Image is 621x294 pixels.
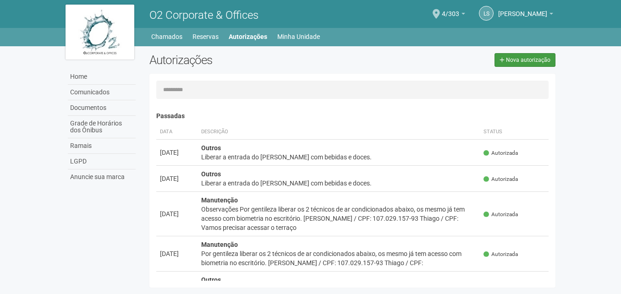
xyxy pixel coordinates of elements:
[192,30,219,43] a: Reservas
[495,53,555,67] a: Nova autorização
[160,280,194,289] div: [DATE]
[277,30,320,43] a: Minha Unidade
[498,1,547,17] span: Leonardo Silva Leao
[506,57,550,63] span: Nova autorização
[160,148,194,157] div: [DATE]
[229,30,267,43] a: Autorizações
[201,179,477,188] div: Liberar a entrada do [PERSON_NAME] com bebidas e doces.
[201,196,238,204] strong: Manutenção
[479,6,494,21] a: LS
[160,209,194,218] div: [DATE]
[156,113,549,120] h4: Passadas
[484,211,518,218] span: Autorizada
[156,125,198,140] th: Data
[442,11,465,19] a: 4/303
[201,152,477,162] div: Liberar a entrada do [PERSON_NAME] com bebidas e doces.
[68,138,136,154] a: Ramais
[201,249,477,267] div: Por gentileza liberar os 2 técnicos de ar condicionados abaixo, os mesmo já tem acesso com biomet...
[484,175,518,183] span: Autorizada
[68,116,136,138] a: Grade de Horários dos Ônibus
[484,149,518,157] span: Autorizada
[201,205,477,232] div: Observações Por gentileza liberar os 2 técnicos de ar condicionados abaixo, os mesmo já tem acess...
[68,154,136,169] a: LGPD
[68,69,136,85] a: Home
[68,169,136,185] a: Anuncie sua marca
[201,241,238,248] strong: Manutenção
[66,5,134,60] img: logo.jpg
[68,85,136,100] a: Comunicados
[149,9,258,22] span: O2 Corporate & Offices
[68,100,136,116] a: Documentos
[201,144,221,152] strong: Outros
[149,53,346,67] h2: Autorizações
[484,250,518,258] span: Autorizada
[160,249,194,258] div: [DATE]
[498,11,553,19] a: [PERSON_NAME]
[480,125,549,140] th: Status
[442,1,459,17] span: 4/303
[198,125,480,140] th: Descrição
[151,30,182,43] a: Chamados
[201,170,221,178] strong: Outros
[201,276,221,283] strong: Outros
[160,174,194,183] div: [DATE]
